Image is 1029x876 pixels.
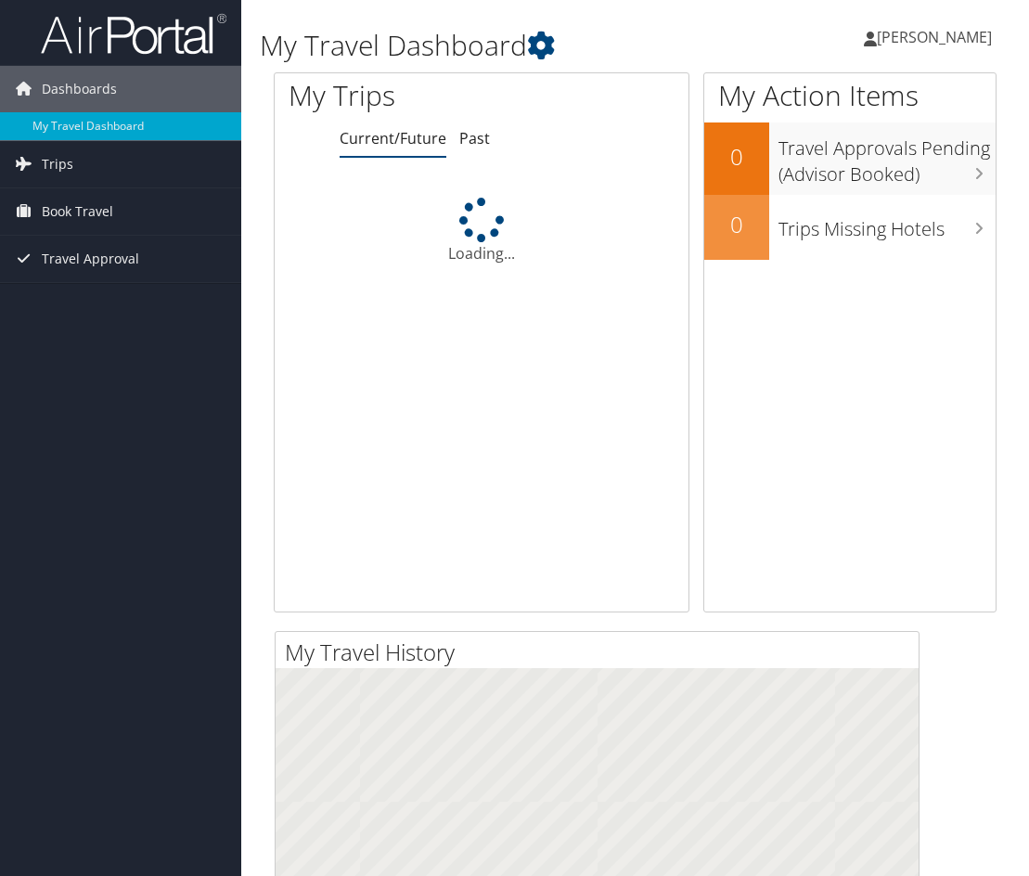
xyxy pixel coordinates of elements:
h1: My Action Items [704,76,996,115]
h3: Trips Missing Hotels [778,207,996,242]
a: Past [459,128,490,148]
h3: Travel Approvals Pending (Advisor Booked) [778,126,996,187]
div: Loading... [275,198,688,264]
a: 0Trips Missing Hotels [704,195,996,260]
span: Dashboards [42,66,117,112]
h2: My Travel History [285,637,919,668]
a: Current/Future [340,128,446,148]
a: 0Travel Approvals Pending (Advisor Booked) [704,122,996,194]
h2: 0 [704,141,769,173]
h2: 0 [704,209,769,240]
span: [PERSON_NAME] [877,27,992,47]
h1: My Travel Dashboard [260,26,760,65]
h1: My Trips [289,76,502,115]
span: Trips [42,141,73,187]
span: Book Travel [42,188,113,235]
span: Travel Approval [42,236,139,282]
img: airportal-logo.png [41,12,226,56]
a: [PERSON_NAME] [864,9,1010,65]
